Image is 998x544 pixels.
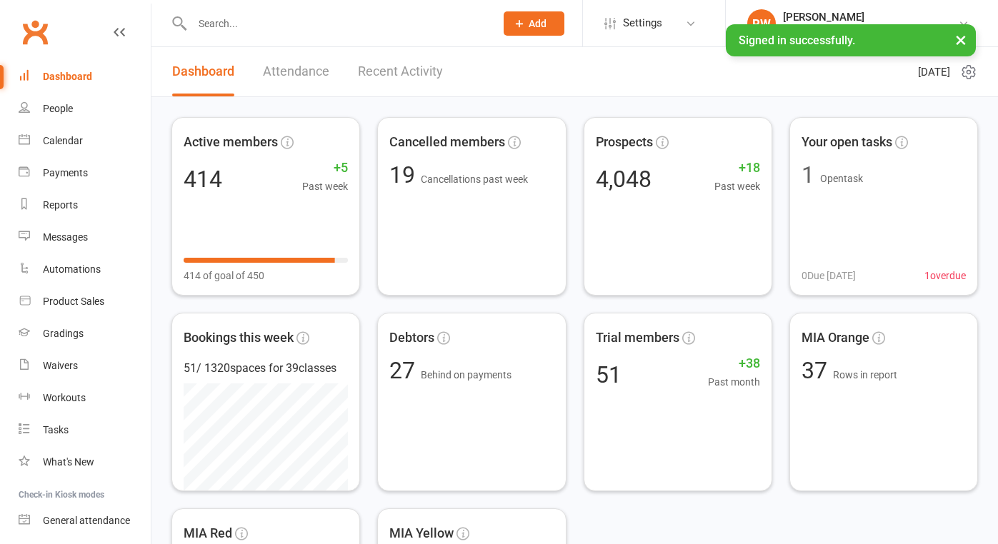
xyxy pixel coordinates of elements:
span: Past week [714,178,760,194]
span: 1 overdue [924,268,966,283]
div: What's New [43,456,94,468]
span: Cancellations past week [421,173,528,185]
div: Dashboard [43,71,92,82]
span: Settings [623,7,662,39]
a: Workouts [19,382,151,414]
a: Tasks [19,414,151,446]
a: Messages [19,221,151,253]
a: Dashboard [172,47,234,96]
a: Product Sales [19,286,151,318]
div: Payments [43,167,88,178]
span: MIA Red [184,523,232,544]
div: 4,048 [596,168,652,191]
a: Waivers [19,350,151,382]
a: What's New [19,446,151,478]
div: RW [747,9,776,38]
a: General attendance kiosk mode [19,505,151,537]
span: Debtors [389,328,434,348]
a: Gradings [19,318,151,350]
div: People [43,103,73,114]
div: Product Sales [43,296,104,307]
span: 414 of goal of 450 [184,268,264,283]
span: +38 [708,353,760,374]
span: MIA Yellow [389,523,454,544]
a: Calendar [19,125,151,157]
div: Reports [43,199,78,211]
span: Add [529,18,547,29]
span: Past month [708,374,760,390]
span: Rows in report [833,369,897,381]
div: Messages [43,231,88,243]
span: Your open tasks [802,132,892,153]
a: Dashboard [19,61,151,93]
input: Search... [188,14,485,34]
span: 37 [802,357,833,384]
div: Workouts [43,392,86,403]
span: 19 [389,161,421,188]
span: 0 Due [DATE] [802,268,856,283]
a: Clubworx [17,14,53,50]
a: People [19,93,151,125]
span: MIA Orange [802,328,869,348]
div: General attendance [43,515,130,526]
span: +18 [714,158,760,178]
a: Automations [19,253,151,286]
span: Signed in successfully. [739,34,855,47]
span: Past week [302,178,348,194]
div: 51 / 1320 spaces for 39 classes [184,359,348,378]
span: [DATE] [918,64,950,81]
a: Attendance [263,47,329,96]
button: × [948,24,974,55]
span: Cancelled members [389,132,505,153]
div: Tasks [43,424,69,435]
div: Gradings [43,328,84,339]
span: Active members [184,132,278,153]
div: Calendar [43,135,83,146]
div: [PERSON_NAME] [783,11,958,24]
div: 1 [802,163,814,186]
a: Payments [19,157,151,189]
div: Urban Muaythai - [GEOGRAPHIC_DATA] [783,24,958,36]
a: Reports [19,189,151,221]
span: 27 [389,357,421,384]
div: Automations [43,263,101,275]
span: +5 [302,158,348,178]
div: 51 [596,363,622,386]
div: Waivers [43,360,78,371]
span: Bookings this week [184,328,294,348]
span: Trial members [596,328,679,348]
span: Prospects [596,132,653,153]
div: 414 [184,168,222,191]
button: Add [504,11,564,36]
span: Behind on payments [421,369,512,381]
a: Recent Activity [358,47,443,96]
span: Open task [820,173,863,184]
